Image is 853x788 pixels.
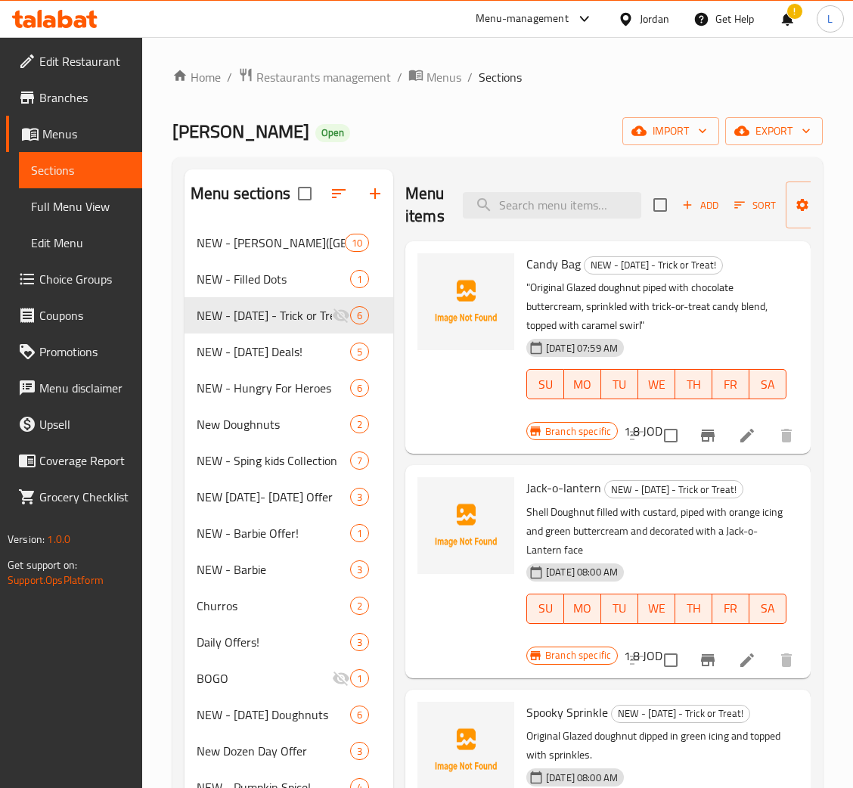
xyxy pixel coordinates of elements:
[690,642,726,678] button: Branch-specific-item
[725,117,823,145] button: export
[197,488,350,506] span: NEW [DATE]- [DATE] Offer
[6,79,142,116] a: Branches
[749,369,786,399] button: SA
[197,669,332,687] span: BOGO
[351,672,368,686] span: 1
[197,488,350,506] div: NEW 10- 12 May Offer
[185,334,393,370] div: NEW - [DATE] Deals!5
[289,178,321,209] span: Select all sections
[197,560,350,579] span: NEW - Barbie
[350,633,369,651] div: items
[350,451,369,470] div: items
[6,479,142,515] a: Grocery Checklist
[31,234,130,252] span: Edit Menu
[638,369,675,399] button: WE
[755,374,780,396] span: SA
[724,194,786,217] span: Sort items
[351,417,368,432] span: 2
[197,706,350,724] div: NEW - Valentine's Day Doughnuts
[718,597,743,619] span: FR
[185,261,393,297] div: NEW - Filled Dots1
[351,744,368,759] span: 3
[185,297,393,334] div: NEW - [DATE] - Trick or Treat!6
[6,116,142,152] a: Menus
[737,122,811,141] span: export
[350,343,369,361] div: items
[197,706,350,724] span: NEW - [DATE] Doughnuts
[405,182,445,228] h2: Menu items
[332,306,350,324] svg: Inactive section
[738,651,756,669] a: Edit menu item
[185,660,393,696] div: BOGO1
[540,565,624,579] span: [DATE] 08:00 AM
[601,369,638,399] button: TU
[351,526,368,541] span: 1
[397,68,402,86] li: /
[39,88,130,107] span: Branches
[185,624,393,660] div: Daily Offers!3
[681,597,706,619] span: TH
[640,11,669,27] div: Jordan
[321,175,357,212] span: Sort sections
[476,10,569,28] div: Menu-management
[351,563,368,577] span: 3
[533,374,558,396] span: SU
[39,451,130,470] span: Coverage Report
[676,194,724,217] span: Add item
[655,644,687,676] span: Select to update
[539,424,617,439] span: Branch specific
[42,125,130,143] span: Menus
[256,68,391,86] span: Restaurants management
[39,52,130,70] span: Edit Restaurant
[6,442,142,479] a: Coverage Report
[350,488,369,506] div: items
[351,381,368,396] span: 6
[540,341,624,355] span: [DATE] 07:59 AM
[238,67,391,87] a: Restaurants management
[191,182,290,205] h2: Menu sections
[351,708,368,722] span: 6
[332,669,350,687] svg: Inactive section
[680,197,721,214] span: Add
[197,597,350,615] span: Churros
[8,555,77,575] span: Get support on:
[197,270,350,288] span: NEW - Filled Dots
[712,594,749,624] button: FR
[655,420,687,451] span: Select to update
[526,253,581,275] span: Candy Bag
[39,270,130,288] span: Choice Groups
[6,406,142,442] a: Upsell
[31,161,130,179] span: Sections
[31,197,130,216] span: Full Menu View
[197,306,332,324] div: NEW - Halloween - Trick or Treat!
[351,599,368,613] span: 2
[644,597,669,619] span: WE
[197,524,350,542] span: NEW - Barbie Offer!
[346,236,368,250] span: 10
[197,415,350,433] div: New Doughnuts
[19,188,142,225] a: Full Menu View
[463,192,641,219] input: search
[540,771,624,785] span: [DATE] 08:00 AM
[564,594,601,624] button: MO
[350,560,369,579] div: items
[676,194,724,217] button: Add
[768,642,805,678] button: delete
[601,594,638,624] button: TU
[350,379,369,397] div: items
[185,370,393,406] div: NEW - Hungry For Heroes6
[197,379,350,397] span: NEW - Hungry For Heroes
[730,194,780,217] button: Sort
[612,705,749,722] span: NEW - [DATE] - Trick or Treat!
[197,306,332,324] span: NEW - [DATE] - Trick or Treat!
[351,454,368,468] span: 7
[585,256,722,274] span: NEW - [DATE] - Trick or Treat!
[644,374,669,396] span: WE
[197,451,350,470] span: NEW - Sping kids Collection
[638,594,675,624] button: WE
